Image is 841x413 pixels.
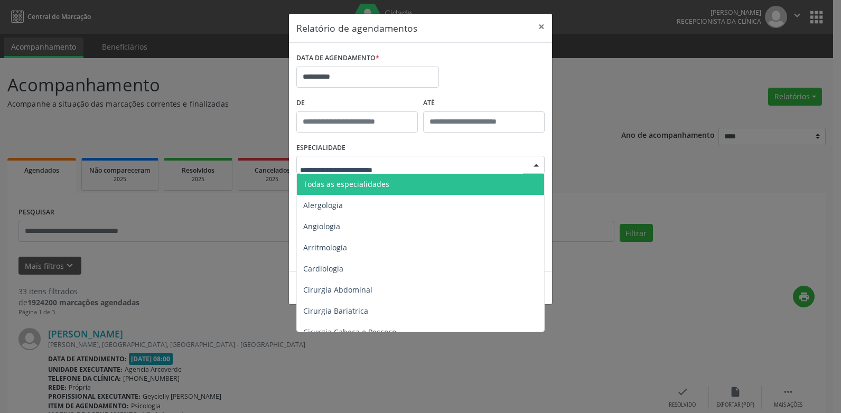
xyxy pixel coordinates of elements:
[296,140,345,156] label: ESPECIALIDADE
[303,179,389,189] span: Todas as especialidades
[303,327,396,337] span: Cirurgia Cabeça e Pescoço
[303,264,343,274] span: Cardiologia
[296,21,417,35] h5: Relatório de agendamentos
[423,95,545,111] label: ATÉ
[296,95,418,111] label: De
[303,200,343,210] span: Alergologia
[303,221,340,231] span: Angiologia
[303,306,368,316] span: Cirurgia Bariatrica
[296,50,379,67] label: DATA DE AGENDAMENTO
[531,14,552,40] button: Close
[303,285,372,295] span: Cirurgia Abdominal
[303,242,347,252] span: Arritmologia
